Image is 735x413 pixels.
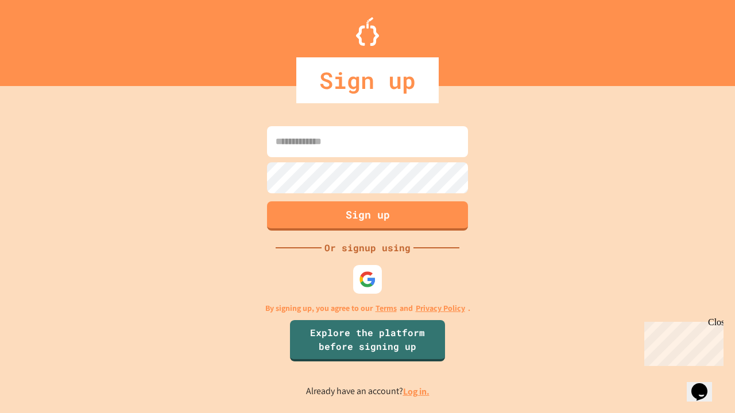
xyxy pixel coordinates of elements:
[265,302,470,314] p: By signing up, you agree to our and .
[267,201,468,231] button: Sign up
[322,241,413,255] div: Or signup using
[687,367,724,402] iframe: chat widget
[356,17,379,46] img: Logo.svg
[5,5,79,73] div: Chat with us now!Close
[306,384,430,399] p: Already have an account?
[359,271,376,288] img: google-icon.svg
[403,385,430,398] a: Log in.
[416,302,465,314] a: Privacy Policy
[296,57,439,103] div: Sign up
[290,320,445,361] a: Explore the platform before signing up
[376,302,397,314] a: Terms
[640,317,724,366] iframe: chat widget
